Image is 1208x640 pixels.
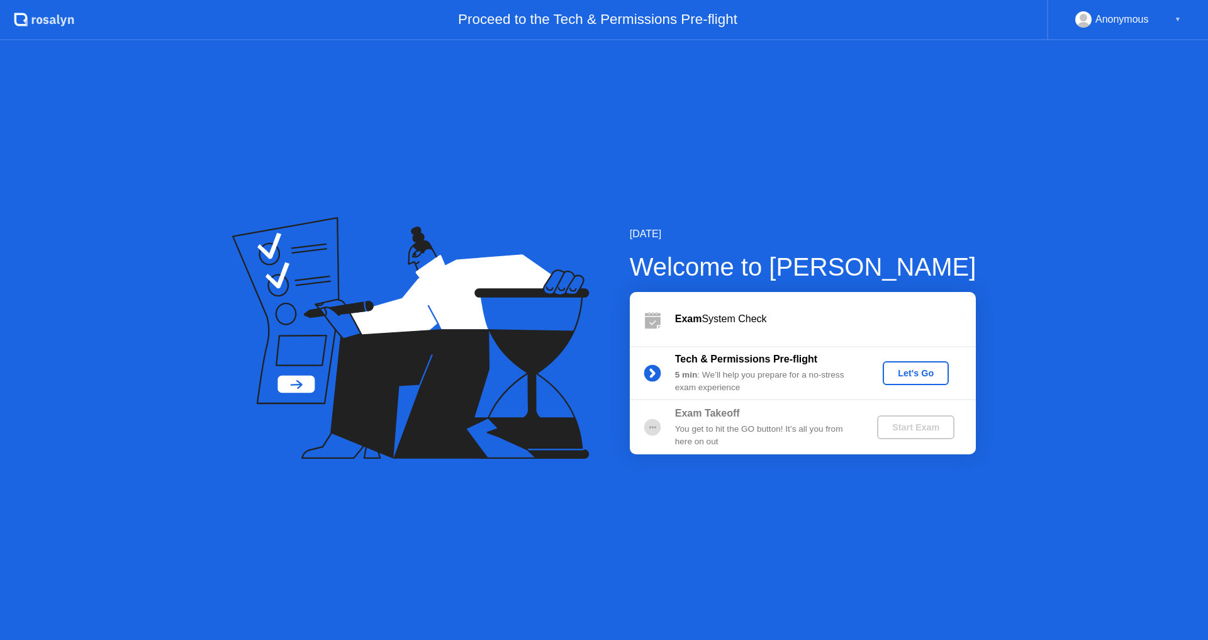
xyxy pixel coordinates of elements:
div: Anonymous [1095,11,1149,28]
button: Let's Go [883,361,949,385]
div: System Check [675,312,976,327]
button: Start Exam [877,415,954,439]
div: Start Exam [882,422,949,432]
div: ▼ [1175,11,1181,28]
div: [DATE] [630,227,976,242]
b: Exam Takeoff [675,408,740,418]
div: You get to hit the GO button! It’s all you from here on out [675,423,856,449]
b: 5 min [675,370,698,379]
div: Welcome to [PERSON_NAME] [630,248,976,286]
b: Tech & Permissions Pre-flight [675,354,817,364]
div: : We’ll help you prepare for a no-stress exam experience [675,369,856,395]
b: Exam [675,313,702,324]
div: Let's Go [888,368,944,378]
